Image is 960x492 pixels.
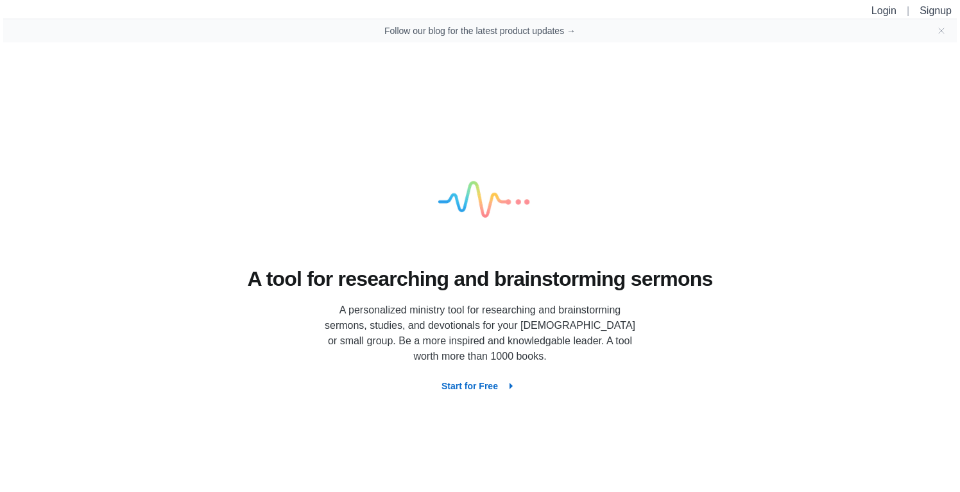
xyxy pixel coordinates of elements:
[248,265,713,293] h1: A tool for researching and brainstorming sermons
[920,5,952,16] a: Signup
[431,374,529,398] button: Start for Free
[384,24,576,37] a: Follow our blog for the latest product updates →
[871,5,896,16] a: Login
[902,3,914,19] li: |
[320,303,640,364] p: A personalized ministry tool for researching and brainstorming sermons, studies, and devotionals ...
[431,380,529,391] a: Start for Free
[936,26,947,36] button: Close banner
[416,137,544,265] img: logo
